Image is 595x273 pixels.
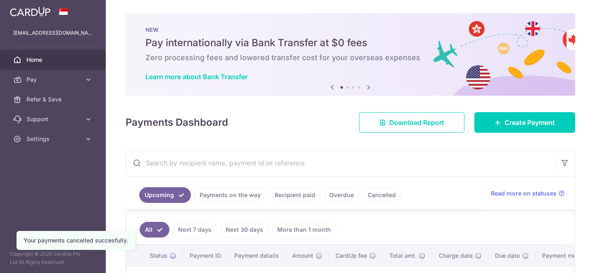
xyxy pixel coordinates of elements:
th: Payment details [228,245,286,266]
a: Payments on the way [194,187,266,203]
a: Learn more about Bank Transfer [145,73,248,81]
a: Read more on statuses [491,189,565,198]
a: Download Report [359,112,464,133]
th: Payment ID [183,245,228,266]
span: Amount [292,252,313,260]
h4: Payments Dashboard [126,115,228,130]
span: Pay [26,75,81,84]
span: Status [150,252,167,260]
p: [EMAIL_ADDRESS][DOMAIN_NAME] [13,29,93,37]
div: Your payments cancelled succesfully. [24,236,128,245]
a: Upcoming [139,187,191,203]
span: Home [26,56,81,64]
span: Download Report [389,118,444,127]
a: Next 30 days [220,222,269,238]
a: Create Payment [474,112,575,133]
span: Charge date [439,252,473,260]
img: Bank transfer banner [126,13,575,96]
span: CardUp fee [336,252,367,260]
a: All [140,222,169,238]
a: Cancelled [362,187,401,203]
span: Support [26,115,81,123]
a: Next 7 days [173,222,217,238]
input: Search by recipient name, payment id or reference [126,150,555,176]
h6: Zero processing fees and lowered transfer cost for your overseas expenses [145,53,555,63]
a: Recipient paid [269,187,321,203]
iframe: Opens a widget where you can find more information [542,248,587,269]
span: Due date [495,252,520,260]
a: More than 1 month [272,222,336,238]
a: Overdue [324,187,359,203]
span: Settings [26,135,81,143]
p: NEW [145,26,555,33]
h5: Pay internationally via Bank Transfer at $0 fees [145,36,555,49]
span: Refer & Save [26,95,81,104]
span: Create Payment [505,118,555,127]
img: CardUp [10,7,50,16]
span: Total amt. [389,252,416,260]
span: Read more on statuses [491,189,557,198]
